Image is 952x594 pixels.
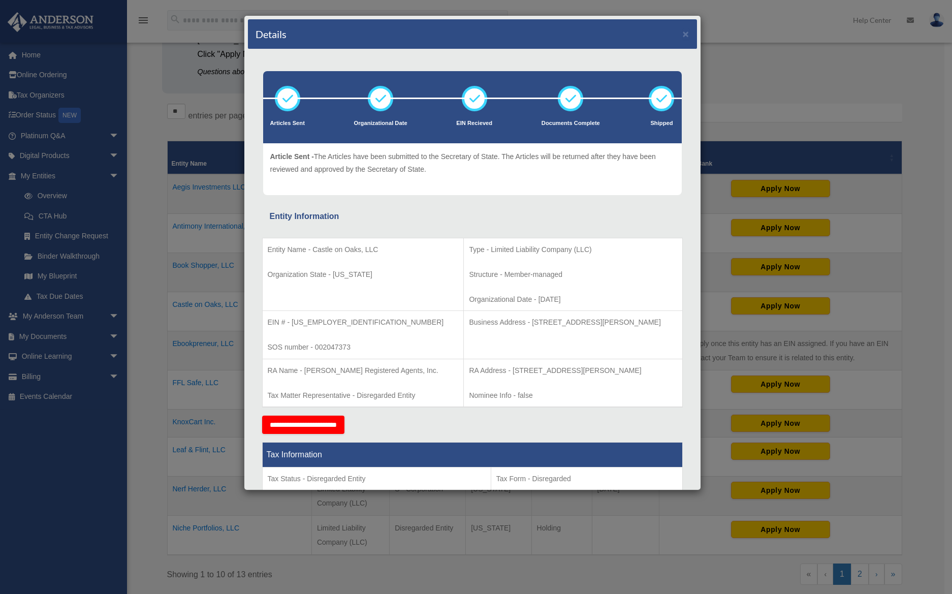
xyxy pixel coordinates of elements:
h4: Details [256,27,287,41]
p: The Articles have been submitted to the Secretary of State. The Articles will be returned after t... [270,150,675,175]
p: Organizational Date - [DATE] [469,293,677,306]
p: Tax Status - Disregarded Entity [268,473,486,485]
p: RA Address - [STREET_ADDRESS][PERSON_NAME] [469,364,677,377]
td: Tax Period Type - Calendar Year [262,467,491,543]
span: Article Sent - [270,152,314,161]
th: Tax Information [262,443,682,467]
p: Shipped [649,118,674,129]
p: RA Name - [PERSON_NAME] Registered Agents, Inc. [268,364,459,377]
p: Business Address - [STREET_ADDRESS][PERSON_NAME] [469,316,677,329]
p: Structure - Member-managed [469,268,677,281]
p: EIN Recieved [456,118,492,129]
p: Organization State - [US_STATE] [268,268,459,281]
p: Entity Name - Castle on Oaks, LLC [268,243,459,256]
p: Organizational Date [354,118,407,129]
p: Tax Matter Representative - Disregarded Entity [268,389,459,402]
p: Type - Limited Liability Company (LLC) [469,243,677,256]
p: Tax Form - Disregarded [496,473,677,485]
button: × [683,28,689,39]
p: Nominee Info - false [469,389,677,402]
div: Entity Information [270,209,675,224]
p: EIN # - [US_EMPLOYER_IDENTIFICATION_NUMBER] [268,316,459,329]
p: SOS number - 002047373 [268,341,459,354]
p: Documents Complete [542,118,600,129]
p: Articles Sent [270,118,305,129]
